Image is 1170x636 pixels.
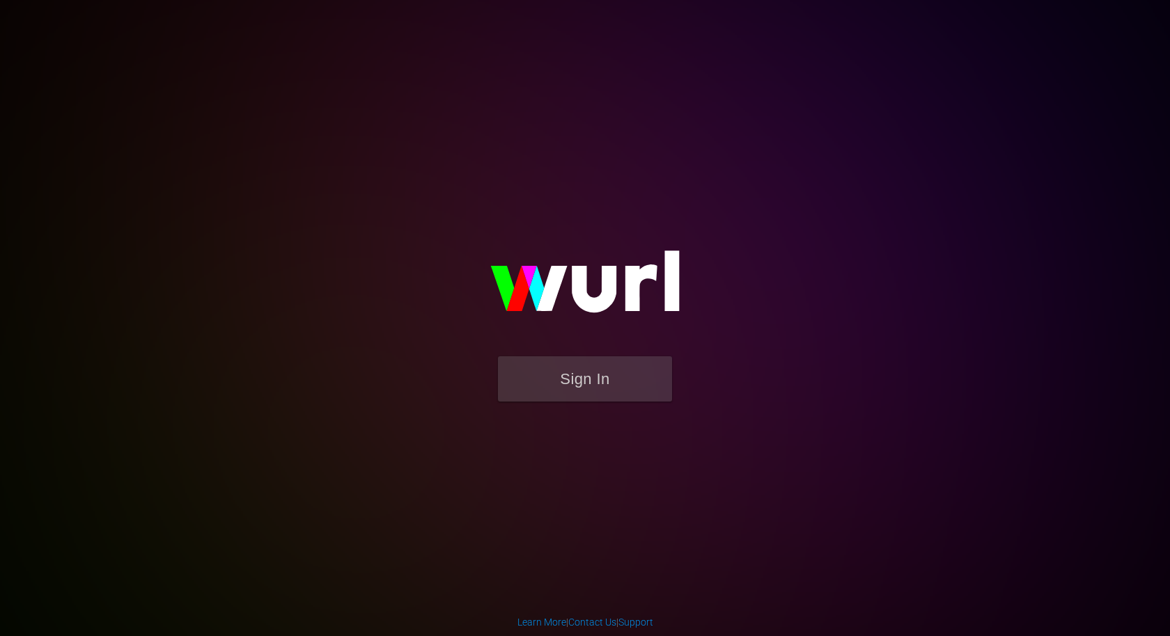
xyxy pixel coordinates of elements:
button: Sign In [498,356,672,402]
a: Learn More [517,617,566,628]
div: | | [517,615,653,629]
a: Support [618,617,653,628]
a: Contact Us [568,617,616,628]
img: wurl-logo-on-black-223613ac3d8ba8fe6dc639794a292ebdb59501304c7dfd60c99c58986ef67473.svg [446,221,724,356]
